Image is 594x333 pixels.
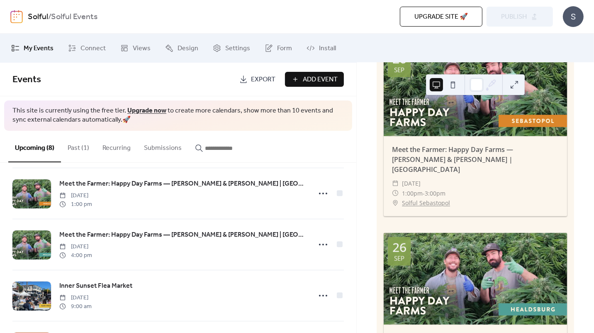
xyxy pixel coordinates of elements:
a: Export [233,72,282,87]
div: 26 [392,53,407,65]
button: Upgrade site 🚀 [400,7,482,27]
span: [DATE] [59,294,92,302]
button: Past (1) [61,131,96,162]
span: Install [319,44,336,54]
div: ​ [392,198,399,208]
div: Sep [394,255,404,262]
a: Views [114,37,157,59]
span: Views [133,44,151,54]
div: 26 [392,241,407,254]
a: Upgrade now [127,104,166,117]
span: My Events [24,44,54,54]
span: Meet the Farmer: Happy Day Farms — [PERSON_NAME] & [PERSON_NAME] | [GEOGRAPHIC_DATA] [59,179,307,189]
span: 1:00 pm [59,200,92,209]
span: [DATE] [402,179,421,189]
span: 9:00 am [59,302,92,311]
a: Solful [28,9,48,25]
span: Inner Sunset Flea Market [59,281,132,291]
span: [DATE] [59,191,92,200]
span: Export [251,75,275,85]
a: Connect [62,37,112,59]
a: My Events [5,37,60,59]
a: Meet the Farmer: Happy Day Farms — [PERSON_NAME] & [PERSON_NAME] | [GEOGRAPHIC_DATA] [59,230,307,240]
span: Events [12,71,41,89]
span: Settings [225,44,250,54]
b: / [48,9,51,25]
a: Install [300,37,342,59]
a: Solful Sebastopol [402,198,450,208]
span: - [423,189,425,198]
span: 1:00pm [402,189,423,198]
a: Inner Sunset Flea Market [59,281,132,291]
div: ​ [392,179,399,189]
span: Add Event [303,75,338,85]
a: Meet the Farmer: Happy Day Farms — [PERSON_NAME] & [PERSON_NAME] | [GEOGRAPHIC_DATA] [59,179,307,189]
button: Recurring [96,131,137,162]
a: Design [159,37,204,59]
b: Solful Events [51,9,97,25]
a: Settings [207,37,256,59]
button: Add Event [285,72,344,87]
button: Upcoming (8) [8,131,61,162]
span: [DATE] [59,242,92,251]
div: ​ [392,189,399,198]
div: Meet the Farmer: Happy Day Farms — [PERSON_NAME] & [PERSON_NAME] | [GEOGRAPHIC_DATA] [384,144,567,174]
img: logo [10,10,23,23]
span: Upgrade site 🚀 [414,12,468,22]
div: Sep [394,67,404,73]
span: Meet the Farmer: Happy Day Farms — [PERSON_NAME] & [PERSON_NAME] | [GEOGRAPHIC_DATA] [59,230,307,240]
span: 3:00pm [425,189,445,198]
div: S [563,6,584,27]
span: Design [178,44,198,54]
span: Connect [80,44,106,54]
span: Form [277,44,292,54]
span: This site is currently using the free tier. to create more calendars, show more than 10 events an... [12,106,344,125]
a: Form [258,37,298,59]
span: 4:00 pm [59,251,92,260]
button: Submissions [137,131,188,162]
